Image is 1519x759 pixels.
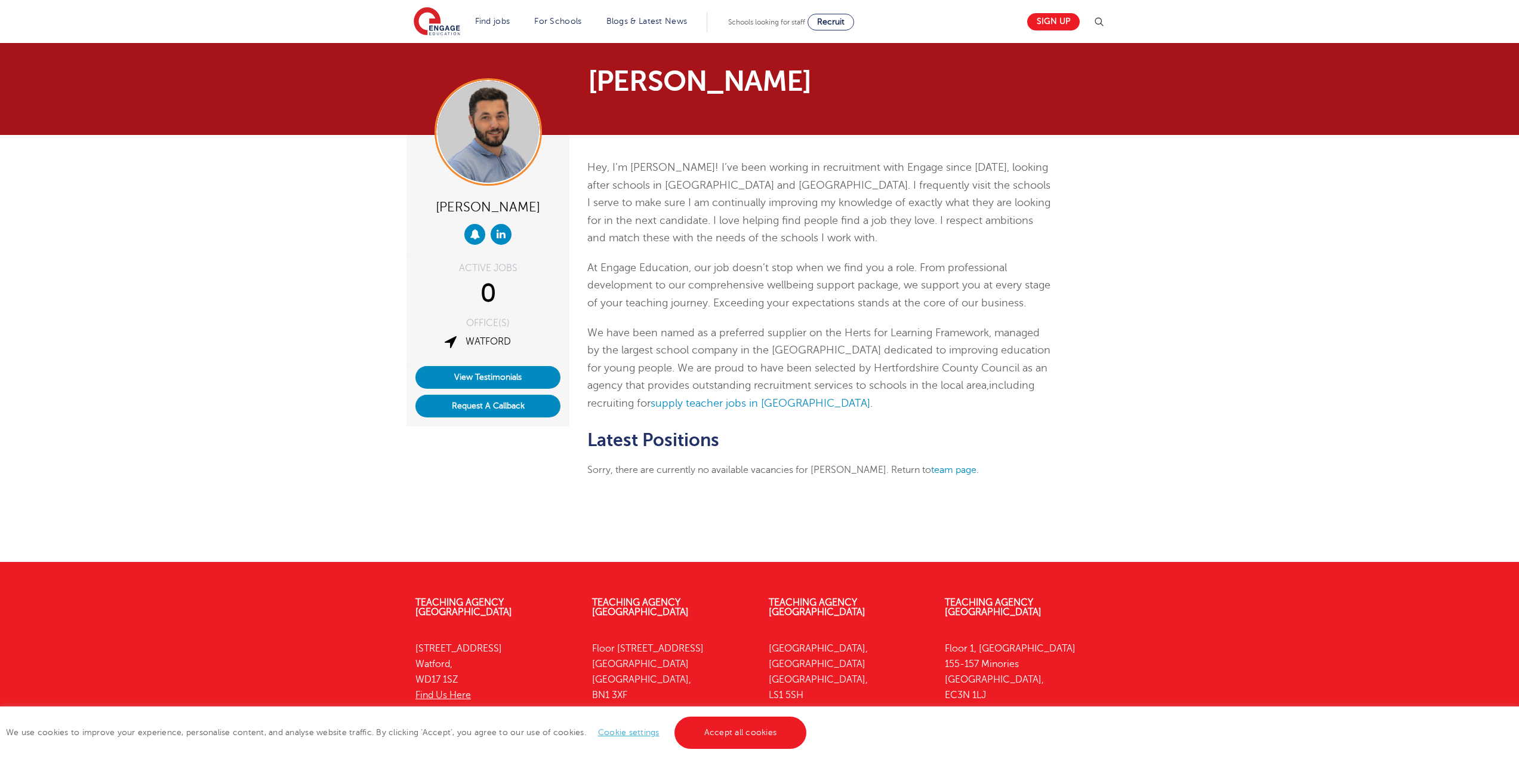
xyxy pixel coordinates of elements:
[534,17,581,26] a: For Schools
[587,262,1050,309] span: At Engage Education, our job doesn’t stop when we find you a role. From professional development ...
[598,728,660,737] a: Cookie settings
[674,717,807,749] a: Accept all cookies
[587,462,1052,478] p: Sorry, there are currently no available vacancies for [PERSON_NAME]. Return to .
[945,641,1104,735] p: Floor 1, [GEOGRAPHIC_DATA] 155-157 Minories [GEOGRAPHIC_DATA], EC3N 1LJ 0333 150 8020
[588,67,871,96] h1: [PERSON_NAME]
[475,17,510,26] a: Find jobs
[945,706,1000,717] a: Find Us Here
[415,690,471,700] a: Find Us Here
[728,18,805,26] span: Schools looking for staff
[415,366,560,389] a: View Testimonials
[592,597,689,617] a: Teaching Agency [GEOGRAPHIC_DATA]
[587,430,1052,450] h2: Latest Positions
[414,7,460,37] img: Engage Education
[466,336,511,347] a: Watford
[769,706,824,717] a: Find Us Here
[931,465,976,475] a: team page
[415,279,560,309] div: 0
[817,17,845,26] span: Recruit
[945,597,1042,617] a: Teaching Agency [GEOGRAPHIC_DATA]
[415,641,574,719] p: [STREET_ADDRESS] Watford, WD17 1SZ 01923 281040
[606,17,688,26] a: Blogs & Latest News
[808,14,854,30] a: Recruit
[769,641,928,735] p: [GEOGRAPHIC_DATA], [GEOGRAPHIC_DATA] [GEOGRAPHIC_DATA], LS1 5SH 0113 323 7633
[1027,13,1080,30] a: Sign up
[592,706,648,717] a: Find Us Here
[592,641,751,735] p: Floor [STREET_ADDRESS] [GEOGRAPHIC_DATA] [GEOGRAPHIC_DATA], BN1 3XF 01273 447633
[415,395,560,417] button: Request A Callback
[587,379,1034,409] span: including recruiting for .
[987,379,989,391] span: ,
[415,597,512,617] a: Teaching Agency [GEOGRAPHIC_DATA]
[769,597,865,617] a: Teaching Agency [GEOGRAPHIC_DATA]
[415,195,560,218] div: [PERSON_NAME]
[415,318,560,328] div: OFFICE(S)
[587,161,1050,244] span: Hey, I’m [PERSON_NAME]! I’ve been working in recruitment with Engage since [DATE], looking after ...
[6,728,809,737] span: We use cookies to improve your experience, personalise content, and analyse website traffic. By c...
[587,327,1050,409] span: We have been named as a preferred supplier on the Herts for Learning Framework, managed by the la...
[415,263,560,273] div: ACTIVE JOBS
[651,397,870,409] a: supply teacher jobs in [GEOGRAPHIC_DATA]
